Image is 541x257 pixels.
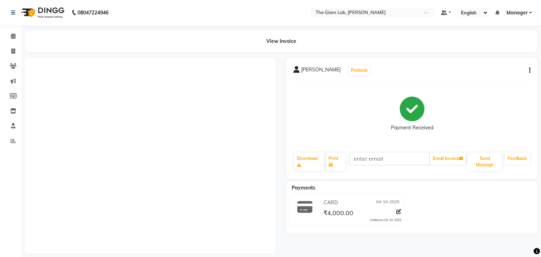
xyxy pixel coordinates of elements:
button: Email Invoice [430,153,466,165]
img: logo [18,3,66,23]
span: Manager [506,9,528,17]
button: Prebook [349,65,369,75]
span: [PERSON_NAME] [301,66,341,76]
span: Payments [292,185,315,191]
b: 08047224946 [77,3,108,23]
a: Print [326,153,346,171]
div: Payment Received [391,124,433,131]
div: Added on 04-10-2025 [370,218,401,223]
a: Download [294,153,324,171]
div: View Invoice [25,31,537,52]
button: Send Message [467,153,502,171]
span: CARD [324,199,338,206]
span: ₹4,000.00 [323,209,353,219]
span: 04-10-2025 [376,199,399,206]
a: Feedback [505,153,530,165]
input: enter email [349,152,430,165]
